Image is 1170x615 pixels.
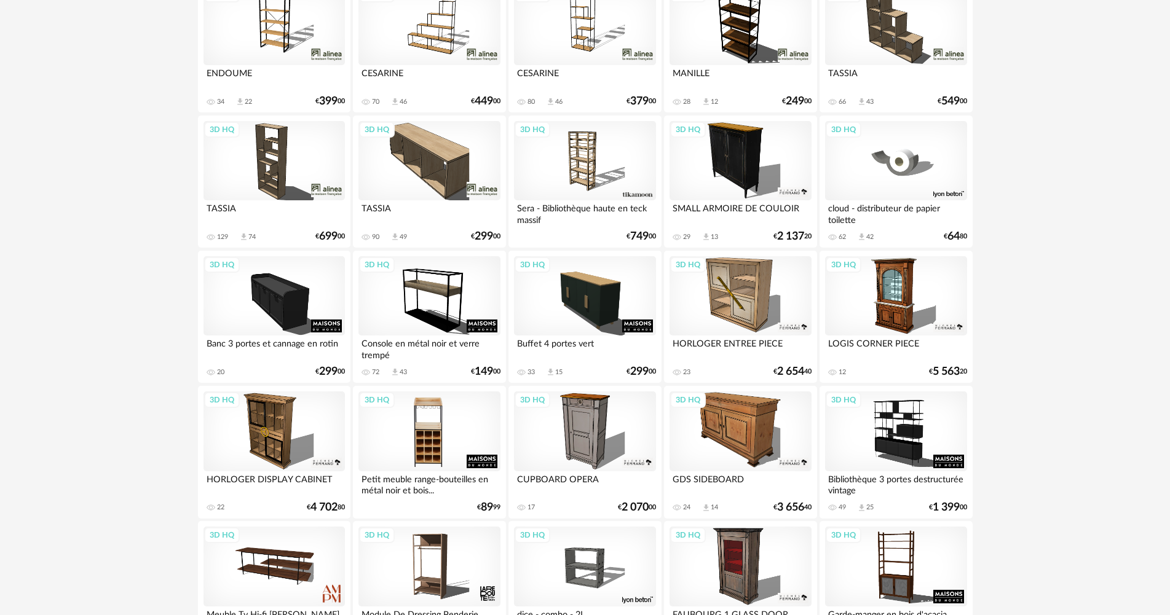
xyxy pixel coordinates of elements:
[866,98,874,106] div: 43
[358,471,500,496] div: Petit meuble range-bouteilles en métal noir et bois...
[372,233,379,241] div: 90
[670,335,811,360] div: HORLOGER ENTREE PIECE
[319,232,338,241] span: 699
[372,368,379,377] div: 72
[839,368,846,377] div: 12
[217,368,224,377] div: 20
[670,200,811,225] div: SMALL ARMOIRE DE COULOIR
[359,122,395,138] div: 3D HQ
[630,367,649,376] span: 299
[929,503,967,512] div: € 00
[777,232,804,241] span: 2 137
[683,503,690,512] div: 24
[546,367,555,377] span: Download icon
[670,257,706,273] div: 3D HQ
[514,471,655,496] div: CUPBOARD OPERA
[528,368,535,377] div: 33
[198,251,350,383] a: 3D HQ Banc 3 portes et cannage en rotin 20 €29900
[353,116,505,248] a: 3D HQ TASSIA 90 Download icon 49 €29900
[773,232,812,241] div: € 20
[820,116,972,248] a: 3D HQ cloud - distributeur de papier toilette 62 Download icon 42 €6480
[204,200,345,225] div: TASSIA
[515,122,550,138] div: 3D HQ
[702,503,711,512] span: Download icon
[857,97,866,106] span: Download icon
[664,116,816,248] a: 3D HQ SMALL ARMOIRE DE COULOIR 29 Download icon 13 €2 13720
[471,232,500,241] div: € 00
[630,97,649,106] span: 379
[773,503,812,512] div: € 40
[670,392,706,408] div: 3D HQ
[471,97,500,106] div: € 00
[204,122,240,138] div: 3D HQ
[400,233,407,241] div: 49
[670,471,811,496] div: GDS SIDEBOARD
[555,368,563,377] div: 15
[475,367,493,376] span: 149
[204,257,240,273] div: 3D HQ
[400,368,407,377] div: 43
[358,335,500,360] div: Console en métal noir et verre trempé
[248,233,256,241] div: 74
[546,97,555,106] span: Download icon
[358,200,500,225] div: TASSIA
[245,98,252,106] div: 22
[372,98,379,106] div: 70
[477,503,500,512] div: € 99
[670,122,706,138] div: 3D HQ
[359,257,395,273] div: 3D HQ
[664,386,816,519] a: 3D HQ GDS SIDEBOARD 24 Download icon 14 €3 65640
[315,97,345,106] div: € 00
[622,503,649,512] span: 2 070
[839,98,846,106] div: 66
[353,386,505,519] a: 3D HQ Petit meuble range-bouteilles en métal noir et bois... €8999
[670,65,811,90] div: MANILLE
[400,98,407,106] div: 46
[514,65,655,90] div: CESARINE
[358,65,500,90] div: CESARINE
[820,386,972,519] a: 3D HQ Bibliothèque 3 portes destructurée vintage 49 Download icon 25 €1 39900
[711,98,718,106] div: 12
[319,97,338,106] span: 399
[826,122,861,138] div: 3D HQ
[515,392,550,408] div: 3D HQ
[353,251,505,383] a: 3D HQ Console en métal noir et verre trempé 72 Download icon 43 €14900
[528,98,535,106] div: 80
[839,233,846,241] div: 62
[359,392,395,408] div: 3D HQ
[947,232,960,241] span: 64
[826,257,861,273] div: 3D HQ
[471,367,500,376] div: € 00
[929,367,967,376] div: € 20
[390,232,400,241] span: Download icon
[475,232,493,241] span: 299
[508,386,661,519] a: 3D HQ CUPBOARD OPERA 17 €2 07000
[217,233,228,241] div: 129
[217,98,224,106] div: 34
[839,503,846,512] div: 49
[627,367,656,376] div: € 00
[944,232,967,241] div: € 80
[866,503,874,512] div: 25
[825,65,966,90] div: TASSIA
[315,367,345,376] div: € 00
[475,97,493,106] span: 449
[857,232,866,241] span: Download icon
[702,232,711,241] span: Download icon
[198,386,350,519] a: 3D HQ HORLOGER DISPLAY CABINET 22 €4 70280
[933,503,960,512] span: 1 399
[627,232,656,241] div: € 00
[198,116,350,248] a: 3D HQ TASSIA 129 Download icon 74 €69900
[310,503,338,512] span: 4 702
[508,251,661,383] a: 3D HQ Buffet 4 portes vert 33 Download icon 15 €29900
[857,503,866,512] span: Download icon
[820,251,972,383] a: 3D HQ LOGIS CORNER PIECE 12 €5 56320
[359,527,395,543] div: 3D HQ
[204,471,345,496] div: HORLOGER DISPLAY CABINET
[514,335,655,360] div: Buffet 4 portes vert
[938,97,967,106] div: € 00
[777,503,804,512] span: 3 656
[826,527,861,543] div: 3D HQ
[481,503,493,512] span: 89
[941,97,960,106] span: 549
